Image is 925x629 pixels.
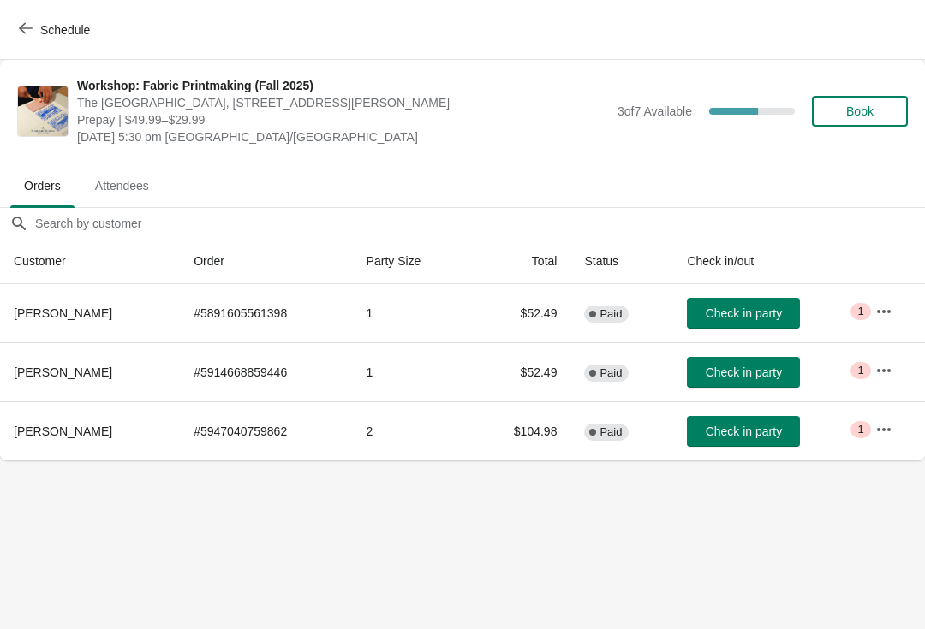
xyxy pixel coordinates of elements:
span: 1 [857,305,863,318]
span: [PERSON_NAME] [14,306,112,320]
td: $104.98 [469,401,570,460]
td: # 5947040759862 [180,401,352,460]
span: Workshop: Fabric Printmaking (Fall 2025) [77,77,609,94]
button: Check in party [687,357,800,388]
span: Schedule [40,23,90,37]
span: [PERSON_NAME] [14,424,112,438]
span: Check in party [706,365,782,379]
input: Search by customer [34,208,925,239]
td: $52.49 [469,342,570,401]
span: 1 [857,423,863,436]
span: [DATE] 5:30 pm [GEOGRAPHIC_DATA]/[GEOGRAPHIC_DATA] [77,128,609,145]
span: Paid [600,425,622,439]
span: Paid [600,307,622,321]
span: Check in party [706,306,782,320]
th: Status [570,239,673,284]
th: Total [469,239,570,284]
th: Check in/out [673,239,861,284]
span: The [GEOGRAPHIC_DATA], [STREET_ADDRESS][PERSON_NAME] [77,94,609,111]
td: 1 [353,284,470,342]
button: Check in party [687,298,800,329]
td: 2 [353,401,470,460]
span: Paid [600,366,622,380]
span: [PERSON_NAME] [14,365,112,379]
td: $52.49 [469,284,570,342]
th: Order [180,239,352,284]
span: Attendees [81,170,163,201]
td: 1 [353,342,470,401]
span: Prepay | $49.99–$29.99 [77,111,609,128]
td: # 5891605561398 [180,284,352,342]
button: Book [812,96,908,127]
img: Workshop: Fabric Printmaking (Fall 2025) [18,86,68,136]
button: Schedule [9,15,104,45]
button: Check in party [687,416,800,447]
th: Party Size [353,239,470,284]
span: Check in party [706,424,782,438]
span: Orders [10,170,75,201]
span: Book [846,104,874,118]
span: 3 of 7 Available [618,104,692,118]
td: # 5914668859446 [180,342,352,401]
span: 1 [857,364,863,377]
